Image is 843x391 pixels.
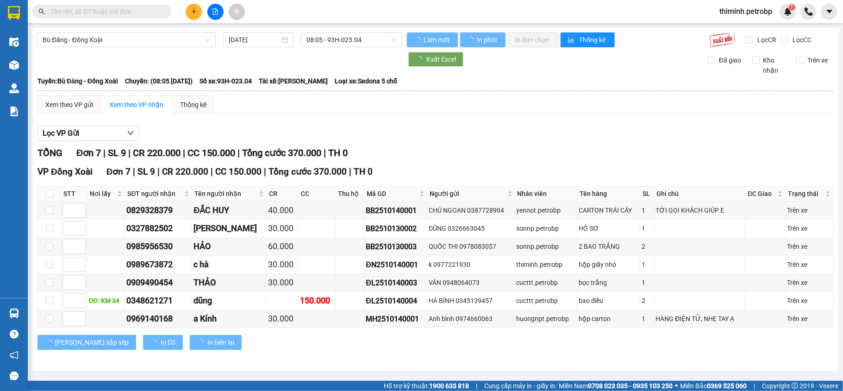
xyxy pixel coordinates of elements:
[366,241,425,252] div: BB2510130003
[579,296,638,306] div: bao điều
[133,147,181,158] span: CR 220.000
[517,259,576,270] div: thiminh.petrobp
[324,147,326,158] span: |
[126,204,190,217] div: 0829328379
[180,100,206,110] div: Thống kê
[460,32,506,47] button: In phơi
[517,277,576,288] div: cucttt.petrobp
[125,310,192,328] td: 0969140168
[125,220,192,238] td: 0327882502
[37,166,93,177] span: VP Đồng Xoài
[559,381,673,391] span: Miền Nam
[61,186,87,202] th: STT
[299,186,336,202] th: CC
[45,100,93,110] div: Xem theo VP gửi
[194,189,256,199] span: Tên người nhận
[37,147,62,158] span: TỔNG
[233,8,240,15] span: aim
[787,205,831,215] div: Trên xe
[43,127,79,139] span: Lọc VP Gửi
[157,166,160,177] span: |
[579,223,638,233] div: HỒ SƠ
[192,202,266,220] td: ĐẮC HUY
[127,189,182,199] span: SĐT người nhận
[137,166,155,177] span: SL 9
[517,314,576,324] div: huongnpt.petrobp
[125,274,192,292] td: 0909490454
[366,205,425,216] div: BB2510140001
[429,241,513,252] div: QUỐC THI 0978083057
[192,220,266,238] td: MINH TÚ
[384,381,469,391] span: Hỗ trợ kỹ thuật:
[8,6,20,20] img: logo-vxr
[366,313,425,325] div: MH2510140001
[517,241,576,252] div: sonnp.petrobp
[424,35,450,45] span: Làm mới
[38,8,45,15] span: search
[306,33,397,47] span: 08:05 - 93H-023.04
[194,276,264,289] div: THẢO
[45,339,55,346] span: loading
[517,205,576,215] div: yennot.petrobp
[192,238,266,256] td: HẢO
[125,238,192,256] td: 0985956530
[354,166,373,177] span: TH 0
[515,186,578,202] th: Nhân viên
[675,384,678,388] span: ⚪️
[150,339,161,346] span: loading
[103,147,106,158] span: |
[642,314,652,324] div: 1
[429,259,513,270] div: k 0977221930
[229,35,280,45] input: 14/10/2025
[127,129,134,137] span: down
[143,335,183,350] button: In DS
[787,241,831,252] div: Trên xe
[9,60,19,70] img: warehouse-icon
[9,83,19,93] img: warehouse-icon
[207,337,234,347] span: In biên lai
[207,4,224,20] button: file-add
[656,314,743,324] div: HÀNG ĐIỆN TỬ, NHẸ TAY Ạ
[642,277,652,288] div: 1
[259,76,328,86] span: Tài xế: [PERSON_NAME]
[364,274,427,292] td: ĐL2510140003
[76,147,101,158] span: Đơn 7
[268,276,297,289] div: 30.000
[579,314,638,324] div: hộp carton
[268,240,297,253] div: 60.000
[229,4,245,20] button: aim
[654,186,745,202] th: Ghi chú
[10,330,19,339] span: question-circle
[187,147,235,158] span: CC 150.000
[787,314,831,324] div: Trên xe
[754,381,755,391] span: |
[789,35,813,45] span: Lọc CC
[192,292,266,310] td: dũng
[579,205,638,215] div: CARTON TRÁI CÂY
[715,55,745,65] span: Đã giao
[237,147,240,158] span: |
[90,189,115,199] span: Nơi lấy
[364,256,427,274] td: ĐN2510140001
[194,312,264,325] div: a Kính
[788,189,823,199] span: Trạng thái
[242,147,321,158] span: Tổng cước 370.000
[429,205,513,215] div: CHÚ NGOẠN 0387728904
[579,259,638,270] div: hộp giấy nhỏ
[161,337,175,347] span: In DS
[787,296,831,306] div: Trên xe
[125,202,192,220] td: 0829328379
[477,35,498,45] span: In phơi
[364,238,427,256] td: BB2510130003
[183,147,185,158] span: |
[429,277,513,288] div: VÂN 0948064073
[517,296,576,306] div: cucttt.petrobp
[429,223,513,233] div: DŨNG 0326663045
[10,351,19,359] span: notification
[336,186,364,202] th: Thu hộ
[642,241,652,252] div: 2
[194,240,264,253] div: HẢO
[37,126,139,141] button: Lọc VP Gửi
[9,309,19,318] img: warehouse-icon
[656,205,743,215] div: TỚI GỌI KHÁCH GIÚP E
